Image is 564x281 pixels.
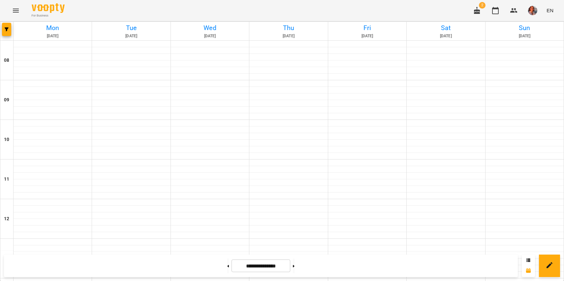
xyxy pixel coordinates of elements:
[93,23,169,33] h6: Tue
[32,14,65,18] span: For Business
[544,4,556,17] button: EN
[172,33,248,39] h6: [DATE]
[479,2,486,9] span: 2
[528,6,537,15] img: 1ca8188f67ff8bc7625fcfef7f64a17b.jpeg
[4,176,9,183] h6: 11
[329,33,405,39] h6: [DATE]
[408,33,484,39] h6: [DATE]
[250,23,327,33] h6: Thu
[32,3,65,13] img: Voopty Logo
[8,3,24,18] button: Menu
[93,33,169,39] h6: [DATE]
[250,33,327,39] h6: [DATE]
[15,23,91,33] h6: Mon
[408,23,484,33] h6: Sat
[4,57,9,64] h6: 08
[4,136,9,143] h6: 10
[486,23,563,33] h6: Sun
[329,23,405,33] h6: Fri
[172,23,248,33] h6: Wed
[486,33,563,39] h6: [DATE]
[4,96,9,104] h6: 09
[547,7,553,14] span: EN
[15,33,91,39] h6: [DATE]
[4,215,9,223] h6: 12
